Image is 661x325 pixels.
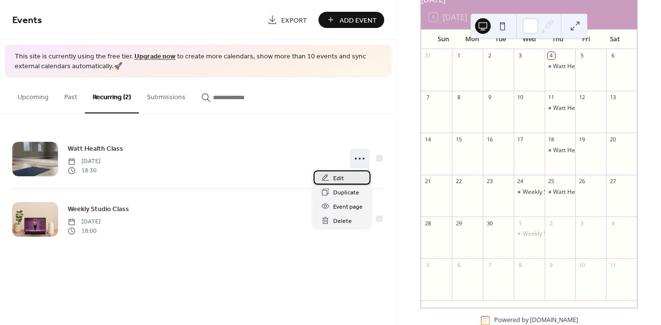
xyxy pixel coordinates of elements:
div: Watt Health Class [553,146,602,155]
div: 23 [486,178,493,185]
div: 12 [578,94,585,101]
span: 18:00 [68,226,101,235]
div: Sun [429,29,457,49]
span: Events [12,11,42,30]
a: Watt Health Class [68,143,123,154]
div: 17 [517,135,524,143]
div: Watt Health Class [553,62,602,71]
div: 1 [517,219,524,227]
div: 5 [424,261,431,269]
div: 13 [609,94,616,101]
div: 29 [455,219,462,227]
a: Weekly Studio Class [68,203,129,215]
div: Fri [572,29,600,49]
div: 1 [455,52,462,59]
a: Export [260,12,315,28]
div: 26 [578,178,585,185]
div: 8 [455,94,462,101]
a: Upgrade now [134,50,176,63]
div: 10 [578,261,585,269]
div: 3 [578,219,585,227]
div: 11 [609,261,616,269]
a: [DOMAIN_NAME] [530,316,578,325]
span: Delete [333,216,352,226]
button: Recurring (2) [85,78,139,113]
span: [DATE] [68,217,101,226]
div: 4 [548,52,555,59]
div: 6 [609,52,616,59]
div: Weekly Studio Class [523,188,577,196]
div: Watt Health Class [545,62,576,71]
span: This site is currently using the free tier. to create more calendars, show more than 10 events an... [15,52,382,71]
div: Sat [601,29,629,49]
div: 31 [424,52,431,59]
span: Duplicate [333,188,359,198]
div: 30 [486,219,493,227]
div: 20 [609,135,616,143]
div: 9 [548,261,555,269]
div: Weekly Studio Class [523,230,577,238]
div: 21 [424,178,431,185]
div: 8 [517,261,524,269]
span: Event page [333,202,363,212]
div: Watt Health Class [553,104,602,112]
button: Upcoming [10,78,56,112]
span: Edit [333,173,344,184]
span: Watt Health Class [68,144,123,154]
div: 14 [424,135,431,143]
div: 6 [455,261,462,269]
div: 7 [486,261,493,269]
div: 28 [424,219,431,227]
div: Watt Health Class [545,188,576,196]
div: 22 [455,178,462,185]
span: Add Event [340,15,377,26]
div: 4 [609,219,616,227]
div: 18 [548,135,555,143]
div: Thu [543,29,572,49]
div: Powered by [494,316,578,325]
div: Watt Health Class [545,146,576,155]
span: 18:30 [68,166,101,175]
div: 16 [486,135,493,143]
div: 2 [548,219,555,227]
button: Submissions [139,78,193,112]
div: Mon [457,29,486,49]
div: 10 [517,94,524,101]
div: Weekly Studio Class [514,230,545,238]
div: 9 [486,94,493,101]
div: Watt Health Class [545,104,576,112]
div: 15 [455,135,462,143]
div: 25 [548,178,555,185]
div: Tue [486,29,515,49]
div: Watt Health Class [553,188,602,196]
button: Past [56,78,85,112]
div: Weekly Studio Class [514,188,545,196]
span: Weekly Studio Class [68,204,129,215]
div: 7 [424,94,431,101]
button: Add Event [318,12,384,28]
div: 5 [578,52,585,59]
div: 3 [517,52,524,59]
span: Export [281,15,307,26]
div: 24 [517,178,524,185]
div: 11 [548,94,555,101]
div: 2 [486,52,493,59]
div: Wed [515,29,543,49]
span: [DATE] [68,157,101,166]
div: 27 [609,178,616,185]
div: 19 [578,135,585,143]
